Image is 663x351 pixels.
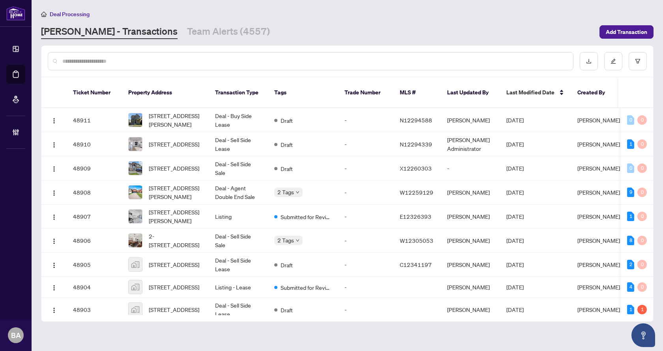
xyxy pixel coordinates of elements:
[571,77,618,108] th: Created By
[48,234,60,247] button: Logo
[627,305,634,314] div: 1
[577,165,620,172] span: [PERSON_NAME]
[209,253,268,277] td: Deal - Sell Side Lease
[637,115,647,125] div: 0
[6,6,25,21] img: logo
[149,305,199,314] span: [STREET_ADDRESS]
[67,229,122,253] td: 48906
[338,229,393,253] td: -
[51,262,57,268] img: Logo
[281,261,293,269] span: Draft
[209,156,268,180] td: Deal - Sell Side Sale
[149,208,202,225] span: [STREET_ADDRESS][PERSON_NAME]
[506,283,524,291] span: [DATE]
[67,277,122,298] td: 48904
[400,189,433,196] span: W12259129
[338,156,393,180] td: -
[51,285,57,291] img: Logo
[51,238,57,244] img: Logo
[506,213,524,220] span: [DATE]
[393,77,441,108] th: MLS #
[296,238,300,242] span: down
[209,205,268,229] td: Listing
[129,210,142,223] img: thumbnail-img
[51,307,57,313] img: Logo
[577,141,620,148] span: [PERSON_NAME]
[129,113,142,127] img: thumbnail-img
[129,234,142,247] img: thumbnail-img
[129,258,142,271] img: thumbnail-img
[67,156,122,180] td: 48909
[441,77,500,108] th: Last Updated By
[268,77,338,108] th: Tags
[51,190,57,196] img: Logo
[441,132,500,156] td: [PERSON_NAME] Administrator
[637,236,647,245] div: 0
[281,164,293,173] span: Draft
[637,188,647,197] div: 0
[338,77,393,108] th: Trade Number
[627,212,634,221] div: 1
[129,186,142,199] img: thumbnail-img
[338,277,393,298] td: -
[48,138,60,150] button: Logo
[296,190,300,194] span: down
[606,26,647,38] span: Add Transaction
[338,205,393,229] td: -
[637,260,647,269] div: 0
[149,140,199,148] span: [STREET_ADDRESS]
[11,330,21,341] span: BA
[441,229,500,253] td: [PERSON_NAME]
[500,77,571,108] th: Last Modified Date
[129,161,142,175] img: thumbnail-img
[129,137,142,151] img: thumbnail-img
[209,132,268,156] td: Deal - Sell Side Lease
[577,213,620,220] span: [PERSON_NAME]
[506,116,524,124] span: [DATE]
[41,11,47,17] span: home
[441,156,500,180] td: -
[51,118,57,124] img: Logo
[67,253,122,277] td: 48905
[506,189,524,196] span: [DATE]
[209,229,268,253] td: Deal - Sell Side Sale
[338,180,393,205] td: -
[577,261,620,268] span: [PERSON_NAME]
[67,77,122,108] th: Ticket Number
[635,58,641,64] span: filter
[338,253,393,277] td: -
[281,306,293,314] span: Draft
[50,11,90,18] span: Deal Processing
[187,25,270,39] a: Team Alerts (4557)
[400,261,432,268] span: C12341197
[506,237,524,244] span: [DATE]
[48,114,60,126] button: Logo
[577,237,620,244] span: [PERSON_NAME]
[627,139,634,149] div: 1
[51,142,57,148] img: Logo
[400,165,432,172] span: X12260303
[48,186,60,199] button: Logo
[149,260,199,269] span: [STREET_ADDRESS]
[506,141,524,148] span: [DATE]
[577,306,620,313] span: [PERSON_NAME]
[338,298,393,322] td: -
[129,303,142,316] img: thumbnail-img
[67,205,122,229] td: 48907
[506,165,524,172] span: [DATE]
[441,298,500,322] td: [PERSON_NAME]
[506,261,524,268] span: [DATE]
[627,115,634,125] div: 0
[209,108,268,132] td: Deal - Buy Side Lease
[400,141,432,148] span: N12294339
[577,116,620,124] span: [PERSON_NAME]
[637,163,647,173] div: 0
[149,184,202,201] span: [STREET_ADDRESS][PERSON_NAME]
[281,116,293,125] span: Draft
[400,213,431,220] span: E12326393
[631,323,655,347] button: Open asap
[580,52,598,70] button: download
[67,298,122,322] td: 48903
[48,210,60,223] button: Logo
[627,236,634,245] div: 8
